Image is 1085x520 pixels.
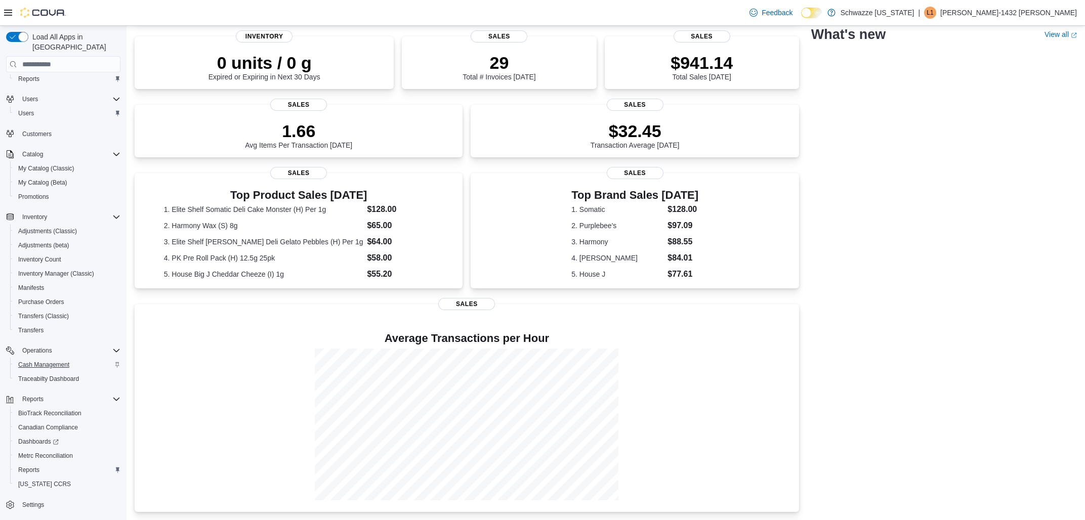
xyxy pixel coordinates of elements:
[14,73,120,85] span: Reports
[10,449,124,463] button: Metrc Reconciliation
[14,107,120,119] span: Users
[14,324,120,336] span: Transfers
[10,176,124,190] button: My Catalog (Beta)
[236,30,293,42] span: Inventory
[667,236,698,248] dd: $88.55
[245,121,352,141] p: 1.66
[18,423,78,431] span: Canadian Compliance
[18,227,77,235] span: Adjustments (Classic)
[2,343,124,358] button: Operations
[811,26,886,42] h2: What's new
[10,358,124,372] button: Cash Management
[14,421,82,434] a: Canadian Compliance
[14,310,120,322] span: Transfers (Classic)
[18,375,79,383] span: Traceabilty Dashboard
[18,211,51,223] button: Inventory
[14,162,78,175] a: My Catalog (Classic)
[22,501,44,509] span: Settings
[10,72,124,86] button: Reports
[18,452,73,460] span: Metrc Reconciliation
[10,406,124,420] button: BioTrack Reconciliation
[463,53,535,81] div: Total # Invoices [DATE]
[22,130,52,138] span: Customers
[1071,32,1077,38] svg: External link
[14,191,120,203] span: Promotions
[18,241,69,249] span: Adjustments (beta)
[270,167,327,179] span: Sales
[571,221,663,231] dt: 2. Purplebee's
[10,106,124,120] button: Users
[2,92,124,106] button: Users
[22,395,44,403] span: Reports
[14,373,83,385] a: Traceabilty Dashboard
[10,190,124,204] button: Promotions
[22,95,38,103] span: Users
[571,204,663,214] dt: 1. Somatic
[10,323,124,337] button: Transfers
[18,498,120,511] span: Settings
[14,282,120,294] span: Manifests
[245,121,352,149] div: Avg Items Per Transaction [DATE]
[10,295,124,309] button: Purchase Orders
[571,269,663,279] dt: 5. House J
[10,477,124,491] button: [US_STATE] CCRS
[18,148,47,160] button: Catalog
[18,344,120,357] span: Operations
[367,220,433,232] dd: $65.00
[18,193,49,201] span: Promotions
[18,284,44,292] span: Manifests
[14,253,65,266] a: Inventory Count
[463,53,535,73] p: 29
[10,281,124,295] button: Manifests
[18,93,120,105] span: Users
[18,393,120,405] span: Reports
[14,436,120,448] span: Dashboards
[14,296,120,308] span: Purchase Orders
[2,392,124,406] button: Reports
[927,7,933,19] span: L1
[164,237,363,247] dt: 3. Elite Shelf [PERSON_NAME] Deli Gelato Pebbles (H) Per 1g
[164,221,363,231] dt: 2. Harmony Wax (S) 8g
[10,372,124,386] button: Traceabilty Dashboard
[164,269,363,279] dt: 5. House Big J Cheddar Cheeze (I) 1g
[143,332,791,344] h4: Average Transactions per Hour
[14,296,68,308] a: Purchase Orders
[10,252,124,267] button: Inventory Count
[14,359,120,371] span: Cash Management
[14,359,73,371] a: Cash Management
[14,191,53,203] a: Promotions
[1045,30,1077,38] a: View allExternal link
[18,312,69,320] span: Transfers (Classic)
[14,225,81,237] a: Adjustments (Classic)
[667,203,698,215] dd: $128.00
[667,268,698,280] dd: $77.61
[10,161,124,176] button: My Catalog (Classic)
[367,268,433,280] dd: $55.20
[801,8,822,18] input: Dark Mode
[18,393,48,405] button: Reports
[10,238,124,252] button: Adjustments (beta)
[671,53,733,73] p: $941.14
[18,127,120,140] span: Customers
[18,361,69,369] span: Cash Management
[18,255,61,264] span: Inventory Count
[367,203,433,215] dd: $128.00
[674,30,730,42] span: Sales
[2,126,124,141] button: Customers
[571,253,663,263] dt: 4. [PERSON_NAME]
[571,189,698,201] h3: Top Brand Sales [DATE]
[14,421,120,434] span: Canadian Compliance
[924,7,936,19] div: Lacy-1432 Manning
[762,8,792,18] span: Feedback
[164,189,434,201] h3: Top Product Sales [DATE]
[571,237,663,247] dt: 3. Harmony
[14,107,38,119] a: Users
[607,99,663,111] span: Sales
[14,73,44,85] a: Reports
[270,99,327,111] span: Sales
[2,497,124,512] button: Settings
[18,179,67,187] span: My Catalog (Beta)
[14,282,48,294] a: Manifests
[164,253,363,263] dt: 4. PK Pre Roll Pack (H) 12.5g 25pk
[10,435,124,449] a: Dashboards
